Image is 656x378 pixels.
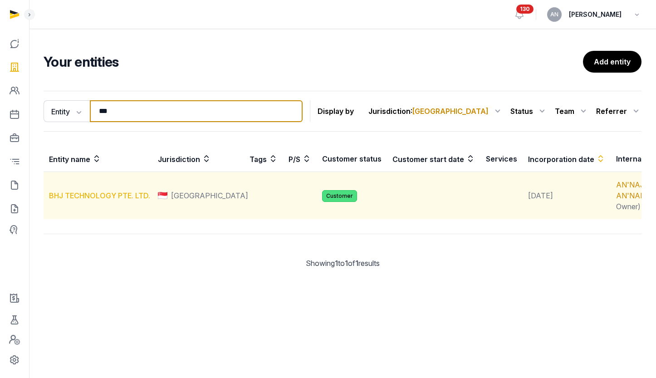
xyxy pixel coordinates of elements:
[387,146,480,172] th: Customer start date
[510,104,548,118] div: Status
[44,146,152,172] th: Entity name
[555,104,589,118] div: Team
[550,12,558,17] span: AN
[317,146,387,172] th: Customer status
[44,100,90,122] button: Entity
[368,104,503,118] div: Jurisdiction
[411,106,489,117] span: :
[412,107,489,116] span: [GEOGRAPHIC_DATA]
[335,259,338,268] span: 1
[547,7,562,22] button: AN
[44,54,583,70] h2: Your entities
[49,191,150,200] a: BHJ TECHNOLOGY PTE. LTD.
[569,9,622,20] span: [PERSON_NAME]
[345,259,348,268] span: 1
[244,146,283,172] th: Tags
[152,146,244,172] th: Jurisdiction
[283,146,317,172] th: P/S
[480,146,523,172] th: Services
[44,258,641,269] div: Showing to of results
[523,146,611,172] th: Incorporation date
[516,5,534,14] span: 130
[596,104,641,118] div: Referrer
[355,259,358,268] span: 1
[583,51,641,73] a: Add entity
[322,190,357,202] span: Customer
[318,104,354,118] p: Display by
[523,172,611,220] td: [DATE]
[171,190,248,201] span: [GEOGRAPHIC_DATA]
